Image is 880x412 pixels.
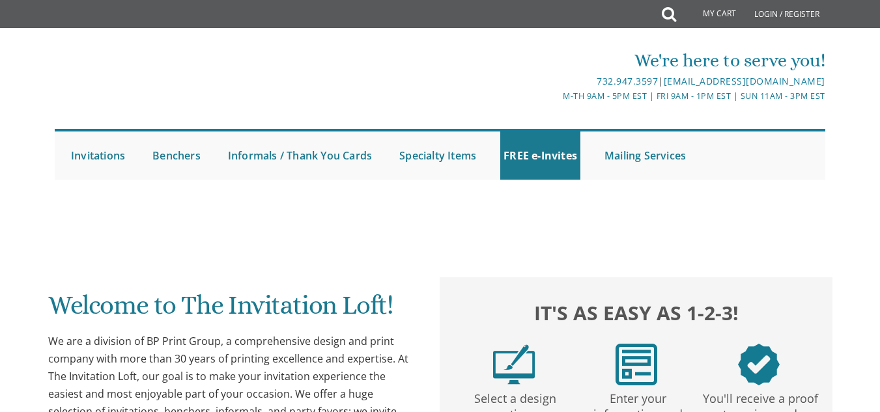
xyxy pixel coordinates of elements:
[68,131,128,180] a: Invitations
[48,291,416,329] h1: Welcome to The Invitation Loft!
[664,75,825,87] a: [EMAIL_ADDRESS][DOMAIN_NAME]
[616,344,657,385] img: step2.png
[312,89,825,103] div: M-Th 9am - 5pm EST | Fri 9am - 1pm EST | Sun 11am - 3pm EST
[453,299,820,327] h2: It's as easy as 1-2-3!
[396,131,479,180] a: Specialty Items
[597,75,658,87] a: 732.947.3597
[500,131,580,180] a: FREE e-Invites
[312,48,825,74] div: We're here to serve you!
[493,344,535,385] img: step1.png
[601,131,689,180] a: Mailing Services
[675,1,745,27] a: My Cart
[312,74,825,89] div: |
[738,344,780,385] img: step3.png
[149,131,204,180] a: Benchers
[225,131,375,180] a: Informals / Thank You Cards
